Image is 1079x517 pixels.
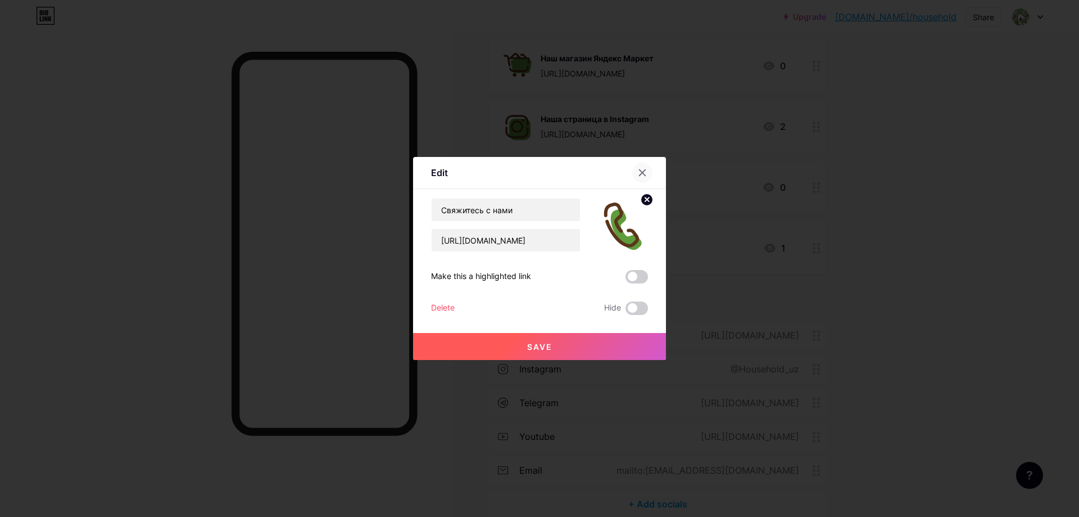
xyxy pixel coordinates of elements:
div: Delete [431,302,455,315]
input: Title [432,199,580,221]
div: Edit [431,166,448,179]
span: Save [527,342,552,352]
input: URL [432,229,580,251]
div: Make this a highlighted link [431,270,531,284]
span: Hide [604,302,621,315]
button: Save [413,333,666,360]
img: link_thumbnail [594,198,648,252]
